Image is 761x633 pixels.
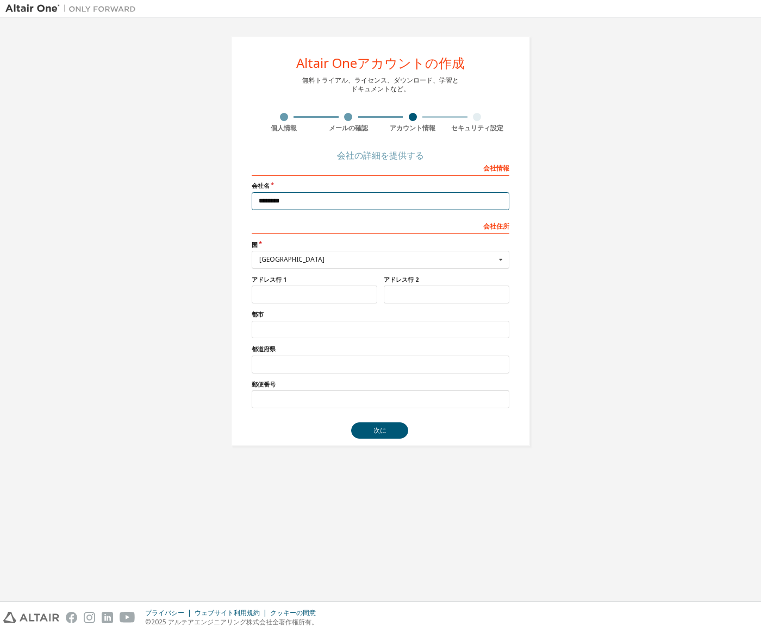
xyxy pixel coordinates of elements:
font: 2025 アルテアエンジニアリング株式会社全著作権所有。 [151,617,318,626]
div: 会社情報 [252,159,509,176]
div: ウェブサイト利用規約 [195,609,270,617]
div: 無料トライアル、ライセンス、ダウンロード、学習と ドキュメントなど。 [302,76,459,93]
label: アドレス行 2 [384,275,509,284]
div: [GEOGRAPHIC_DATA] [259,256,496,263]
img: youtube.svg [120,612,135,623]
div: Altair Oneアカウントの作成 [296,56,465,69]
div: メールの確認 [316,124,381,132]
div: セキュリティ設定 [445,124,510,132]
div: プライバシー [145,609,195,617]
label: 国 [252,240,509,249]
label: アドレス行 1 [252,275,377,284]
button: 次に [351,422,408,439]
label: 都道府県 [252,345,509,353]
label: 都市 [252,310,509,319]
div: 個人情報 [252,124,316,132]
img: linkedin.svg [102,612,113,623]
div: 会社の詳細を提供する [252,152,509,159]
img: altair_logo.svg [3,612,59,623]
p: © [145,617,322,626]
div: アカウント情報 [380,124,445,132]
label: 郵便番号 [252,380,509,389]
img: アルタイルワン [5,3,141,14]
img: instagram.svg [84,612,95,623]
div: クッキーの同意 [270,609,322,617]
div: 会社住所 [252,217,509,234]
label: 会社名 [252,181,509,190]
img: facebook.svg [66,612,77,623]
